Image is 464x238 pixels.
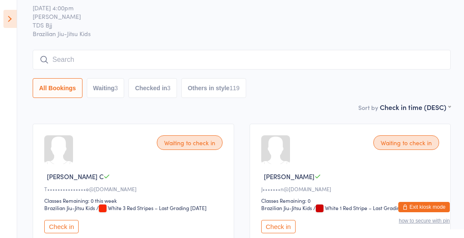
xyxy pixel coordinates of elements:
span: [PERSON_NAME] [33,12,437,21]
div: Check in time (DESC) [380,102,451,112]
div: 3 [167,85,171,92]
input: Search [33,50,451,70]
span: / White 1 Red Stripe – Last Grading [DATE] [313,204,421,211]
span: / White 3 Red Stripes – Last Grading [DATE] [96,204,207,211]
button: All Bookings [33,78,82,98]
div: Classes Remaining: 0 [261,197,442,204]
div: T•••••••••••••••e@[DOMAIN_NAME] [44,185,225,192]
div: 3 [115,85,118,92]
div: J•••••••n@[DOMAIN_NAME] [261,185,442,192]
span: [PERSON_NAME] [264,172,314,181]
span: [DATE] 4:00pm [33,3,437,12]
button: Others in style119 [181,78,246,98]
div: Classes Remaining: 0 this week [44,197,225,204]
span: TDS Bjj [33,21,437,29]
div: Waiting to check in [157,135,223,150]
button: Check in [44,220,79,233]
button: Checked in3 [128,78,177,98]
div: 119 [229,85,239,92]
button: Waiting3 [87,78,125,98]
button: how to secure with pin [399,218,450,224]
div: Brazilian Jiu-Jitsu Kids [44,204,95,211]
div: Brazilian Jiu-Jitsu Kids [261,204,312,211]
div: Waiting to check in [373,135,439,150]
button: Exit kiosk mode [398,202,450,212]
label: Sort by [358,103,378,112]
span: Brazilian Jiu-Jitsu Kids [33,29,451,38]
button: Check in [261,220,296,233]
span: [PERSON_NAME] C [47,172,104,181]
